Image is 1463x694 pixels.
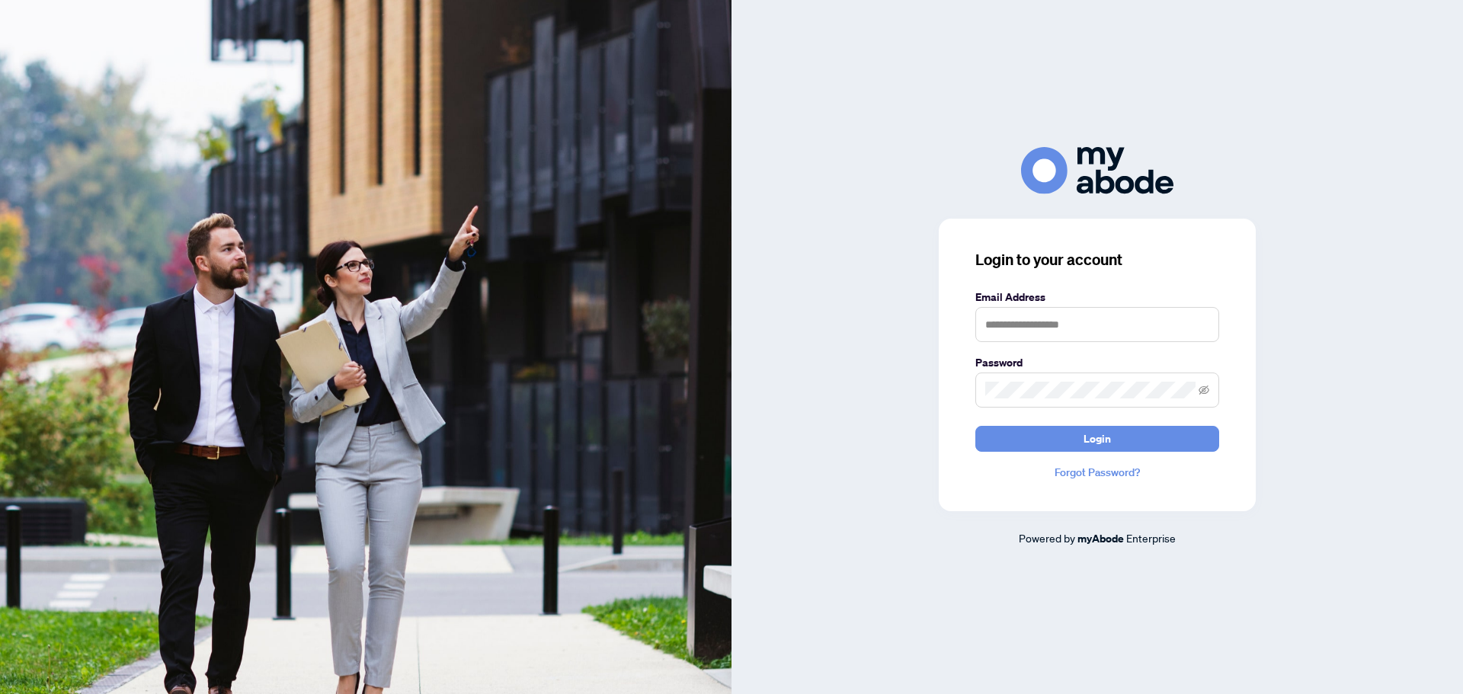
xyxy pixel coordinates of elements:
[975,289,1219,305] label: Email Address
[1077,530,1124,547] a: myAbode
[1084,427,1111,451] span: Login
[1199,385,1209,395] span: eye-invisible
[975,249,1219,270] h3: Login to your account
[1019,531,1075,545] span: Powered by
[975,464,1219,481] a: Forgot Password?
[975,354,1219,371] label: Password
[975,426,1219,452] button: Login
[1126,531,1176,545] span: Enterprise
[1021,147,1173,193] img: ma-logo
